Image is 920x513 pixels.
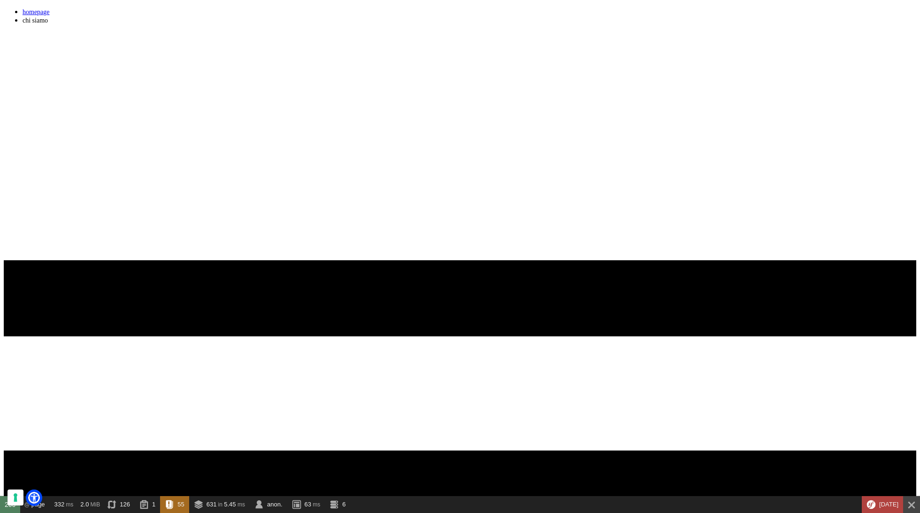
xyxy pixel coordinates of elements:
a: 2.0 MiB [76,496,102,513]
span: chi siamo [23,17,48,24]
a: anon. [250,496,287,513]
a: Open Accessibility Menu [28,492,40,504]
span: 2.0 [80,501,89,508]
span: 55 [177,501,184,508]
span: ms [238,501,245,508]
span: [DATE] [879,501,898,508]
a: [DATE] [862,496,903,513]
a: 63 ms [287,496,325,513]
span: 63 [305,501,311,508]
span: 631 [207,501,217,508]
span: 126 [120,501,130,508]
span: page [31,496,45,513]
span: in [218,501,222,508]
span: 5.45 [224,501,236,508]
a: 332 ms [50,496,76,513]
div: This Symfony version will no longer receive security fixes. [862,496,903,513]
a: 55 [160,496,189,513]
span: 332 [54,501,65,508]
span: anon. [267,501,283,508]
span: ms [313,501,320,508]
span: MiB [91,501,100,508]
a: 6 [325,496,350,513]
span: @ [24,501,30,508]
a: Close Toolbar [903,496,920,513]
a: 1 [135,496,160,513]
button: Le tue preferenze relative al consenso per le tecnologie di tracciamento [8,490,23,505]
span: 1 [152,501,155,508]
a: homepage [23,8,50,16]
span: 6 [342,501,345,508]
a: 631 in 5.45 ms [189,496,250,513]
span: ms [66,501,73,508]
